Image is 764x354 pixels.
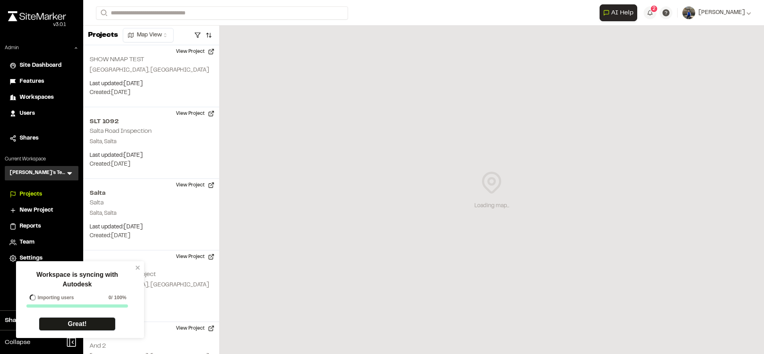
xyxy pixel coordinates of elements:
span: Projects [20,190,42,199]
span: AI Help [611,8,634,18]
a: Team [10,238,74,247]
p: Last updated: [DATE] [90,294,213,303]
a: Workspaces [10,93,74,102]
a: Site Dashboard [10,61,74,70]
span: Share Workspace [5,316,58,325]
span: Collapse [5,338,30,347]
p: Workspace is syncing with Autodesk [22,270,133,289]
p: Last updated: [DATE] [90,80,213,88]
span: Workspaces [20,93,54,102]
a: Reports [10,222,74,231]
p: Current Workspace [5,156,78,163]
a: New Project [10,206,74,215]
span: Site Dashboard [20,61,62,70]
button: Search [96,6,110,20]
h2: Salta [90,200,104,206]
button: View Project [171,322,219,335]
a: Shares [10,134,74,143]
span: Features [20,77,44,86]
span: Team [20,238,34,247]
button: [PERSON_NAME] [682,6,751,19]
span: New Project [20,206,53,215]
span: [PERSON_NAME] [698,8,745,17]
a: Settings [10,254,74,263]
div: Open AI Assistant [600,4,640,21]
h2: btb [90,332,213,341]
button: Open AI Assistant [600,4,637,21]
img: rebrand.png [8,11,66,21]
span: Shares [20,134,38,143]
p: Salta, Salta [90,138,213,146]
p: Last updated: [DATE] [90,223,213,232]
button: 2 [644,6,656,19]
h2: SHOW NMAP TEST [90,57,144,62]
p: Created: [DATE] [90,88,213,97]
span: Reports [20,222,41,231]
p: Created: [DATE] [90,160,213,169]
span: Users [20,109,35,118]
p: Last updated: [DATE] [90,151,213,160]
p: [GEOGRAPHIC_DATA], [GEOGRAPHIC_DATA] [90,66,213,75]
a: Great! [39,317,116,331]
a: Projects [10,190,74,199]
div: Oh geez...please don't... [8,21,66,28]
button: View Project [171,250,219,263]
h2: Salta [90,188,213,198]
button: View Project [171,179,219,192]
h3: [PERSON_NAME]'s Test [10,169,66,177]
span: 0 / [108,294,112,301]
button: View Project [171,45,219,58]
h2: SLT 1092 [90,117,213,126]
p: Projects [88,30,118,41]
div: Loading map... [474,202,509,210]
button: close [135,264,141,271]
p: Admin [5,44,19,52]
button: View Project [171,107,219,120]
p: Salta, Salta [90,209,213,218]
p: Created: [DATE] [90,232,213,240]
img: User [682,6,695,19]
a: Features [10,77,74,86]
h2: Salta Road Inspection [90,128,152,134]
p: [GEOGRAPHIC_DATA], [GEOGRAPHIC_DATA] [90,281,213,290]
div: Importing users [26,294,74,301]
span: Settings [20,254,42,263]
a: Users [10,109,74,118]
span: 2 [652,5,656,12]
span: 100% [114,294,126,301]
p: Created: [DATE] [90,303,213,312]
h2: WP1 [90,260,213,270]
